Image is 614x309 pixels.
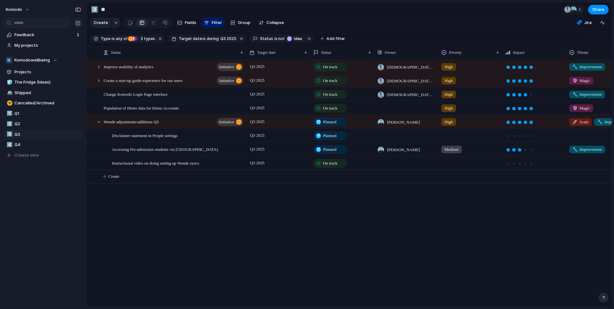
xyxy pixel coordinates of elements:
[202,36,206,42] span: is
[3,55,83,65] button: Komodowellbeing
[597,119,602,124] span: 🔧
[104,104,179,111] span: Population of Demo data for Demo Accounts
[572,119,578,124] span: 🚀
[14,121,81,127] span: Q2
[6,131,12,138] button: 3️⃣
[3,30,83,40] a: Feedback1
[104,63,153,70] span: Improve usability of analytics
[14,100,81,106] span: Cancelled/Archived
[7,120,11,128] div: 2️⃣
[273,35,286,42] button: isnot
[248,63,266,70] span: Q3 2025
[111,49,121,56] span: Name
[445,77,453,84] span: High
[219,62,234,71] span: initiative
[6,90,12,96] button: 🚢
[14,69,81,75] span: Projects
[3,88,83,98] div: 🚢Shipped
[3,109,83,118] div: 1️⃣Q1
[112,145,218,153] span: Accessing Pre-admission students via [GEOGRAPHIC_DATA]
[445,105,453,111] span: High
[14,142,81,148] span: Q4
[572,91,602,98] span: Improvement
[101,36,110,42] span: Type
[3,140,83,150] a: 4️⃣Q4
[572,119,588,125] span: Scale
[266,20,284,26] span: Collapse
[14,32,75,38] span: Feedback
[104,77,183,84] span: Create a start-up guide experience for our users
[294,36,303,42] span: Idea
[206,36,219,42] span: during
[185,20,196,26] span: Fields
[323,133,336,139] span: Planned
[3,119,83,129] a: 2️⃣Q2
[274,36,278,42] span: is
[323,105,337,111] span: On track
[6,79,12,85] button: 🧊
[387,64,436,70] span: [DEMOGRAPHIC_DATA][PERSON_NAME]
[212,20,222,26] span: Filter
[317,34,349,43] button: Add filter
[579,6,583,13] span: 2
[513,49,524,56] span: Impact
[323,77,337,84] span: On track
[219,76,234,85] span: initiative
[572,78,578,83] span: 🔮
[256,18,287,28] button: Collapse
[14,131,81,138] span: Q3
[90,18,111,28] button: Create
[139,36,144,41] span: 3
[592,6,604,13] span: Share
[14,152,39,159] span: Create view
[7,89,11,96] div: 🚢
[387,119,420,126] span: [PERSON_NAME]
[3,41,83,50] a: My projects
[323,91,337,98] span: On track
[112,159,199,167] span: Instructional video on doing setting up Wonde syncs
[6,142,12,148] button: 4️⃣
[238,20,250,26] span: Group
[128,35,156,42] button: 3 types
[248,132,266,139] span: Q3 2025
[387,147,420,153] span: [PERSON_NAME]
[588,5,609,14] button: Share
[572,106,578,110] span: 🔮
[7,141,11,149] div: 4️⃣
[227,18,254,28] button: Group
[217,63,243,71] button: initiative
[285,35,305,42] button: Idea
[175,18,199,28] button: Fields
[248,159,266,167] span: Q3 2025
[3,98,83,108] a: ☣️Cancelled/Archived
[217,118,243,126] button: initiative
[248,145,266,153] span: Q3 2025
[327,36,345,42] span: Add filter
[3,4,33,15] button: Komodo
[139,36,155,42] span: types
[14,90,81,96] span: Shipped
[445,119,453,125] span: High
[572,77,590,84] span: Magic
[3,77,83,87] div: 🧊The Fridge (Ideas)
[572,64,578,69] span: 🔧
[574,18,594,28] button: Jira
[248,90,266,98] span: Q3 2025
[449,49,462,56] span: Priority
[323,64,337,70] span: On track
[3,130,83,139] a: 3️⃣Q3
[584,20,592,26] span: Jira
[445,91,453,98] span: High
[91,5,98,14] div: 3️⃣
[6,110,12,117] button: 1️⃣
[220,36,236,42] span: Q3 2025
[257,49,276,56] span: Target date
[248,77,266,84] span: Q3 2025
[260,36,273,42] span: Status
[572,146,602,153] span: Improvement
[202,35,220,42] button: isduring
[323,119,336,125] span: Planned
[572,92,578,97] span: 🔧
